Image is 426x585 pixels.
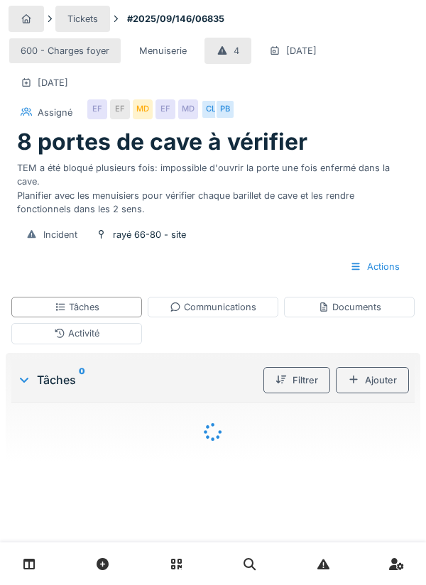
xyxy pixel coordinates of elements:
div: PB [215,99,235,119]
div: CL [201,99,221,119]
div: Tâches [17,371,258,388]
div: MD [178,99,198,119]
div: Tickets [67,12,98,26]
div: Communications [170,300,256,314]
div: EF [87,99,107,119]
h1: 8 portes de cave à vérifier [17,129,307,155]
div: [DATE] [38,76,68,89]
div: 600 - Charges foyer [21,44,109,58]
div: Incident [43,228,77,241]
div: [DATE] [286,44,317,58]
div: 4 [234,44,239,58]
div: Actions [338,253,412,280]
sup: 0 [79,371,85,388]
div: Activité [54,327,99,340]
strong: #2025/09/146/06835 [121,12,230,26]
div: Tâches [55,300,99,314]
div: MD [133,99,153,119]
div: Assigné [38,106,72,119]
div: Filtrer [263,367,330,393]
div: Menuiserie [139,44,187,58]
div: EF [155,99,175,119]
div: Documents [318,300,381,314]
div: rayé 66-80 - site [113,228,186,241]
div: EF [110,99,130,119]
div: Ajouter [336,367,409,393]
div: TEM a été bloqué plusieurs fois: impossible d'ouvrir la porte une fois enfermé dans la cave. Plan... [17,155,409,216]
